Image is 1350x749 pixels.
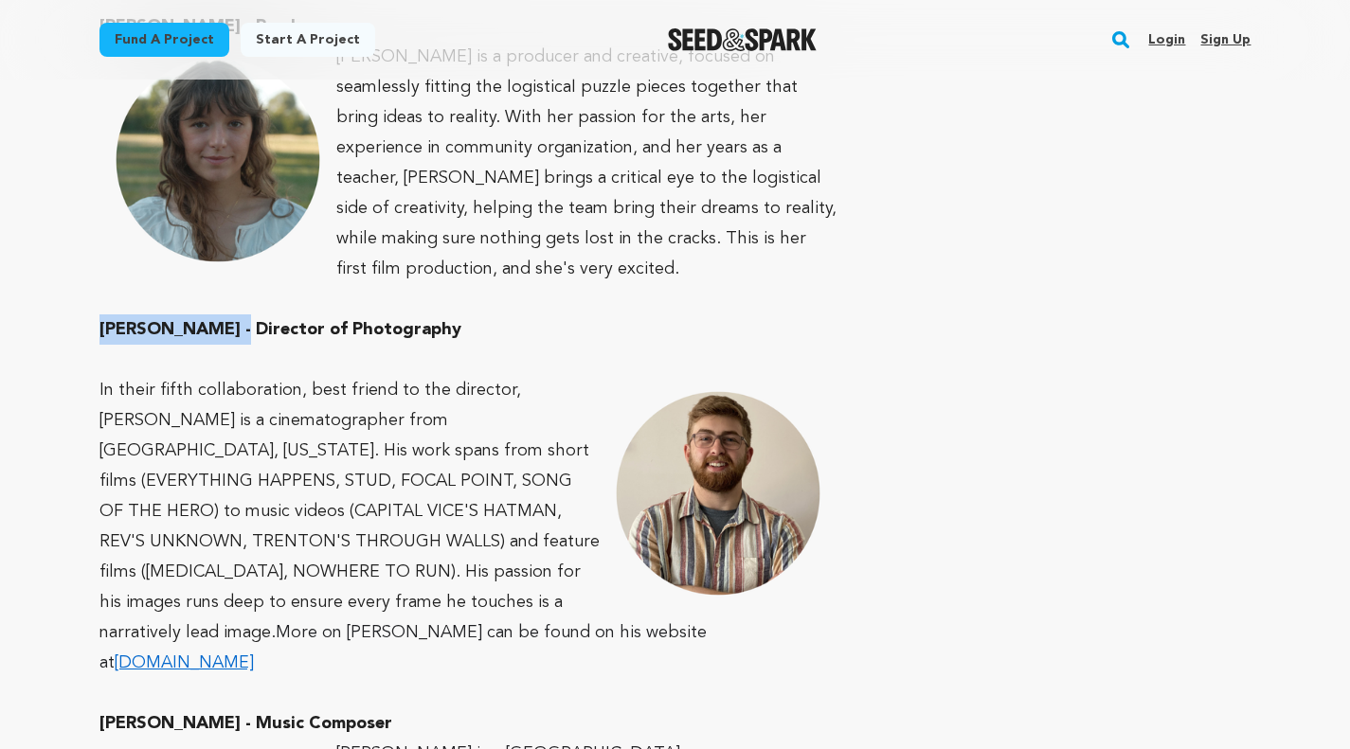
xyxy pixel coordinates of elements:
[99,715,392,732] strong: [PERSON_NAME] - Music Composer
[115,654,254,671] a: [DOMAIN_NAME]
[99,23,229,57] a: Fund a project
[1200,25,1251,55] a: Sign up
[668,28,817,51] a: Seed&Spark Homepage
[99,624,707,671] span: More on [PERSON_NAME] can be found on his website at
[99,42,837,284] p: [PERSON_NAME] is a producer and creative, focused on seamlessly fitting the logistical puzzle pie...
[600,375,837,612] img: 1754002855-7.png
[241,23,375,57] a: Start a project
[1148,25,1185,55] a: Login
[99,42,336,278] img: 1754249043-Untitled%20design%20(21).png
[99,375,837,678] p: In their fifth collaboration, best friend to the director, [PERSON_NAME] is a cinematographer fro...
[99,321,461,338] strong: [PERSON_NAME] - Director of Photography
[668,28,817,51] img: Seed&Spark Logo Dark Mode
